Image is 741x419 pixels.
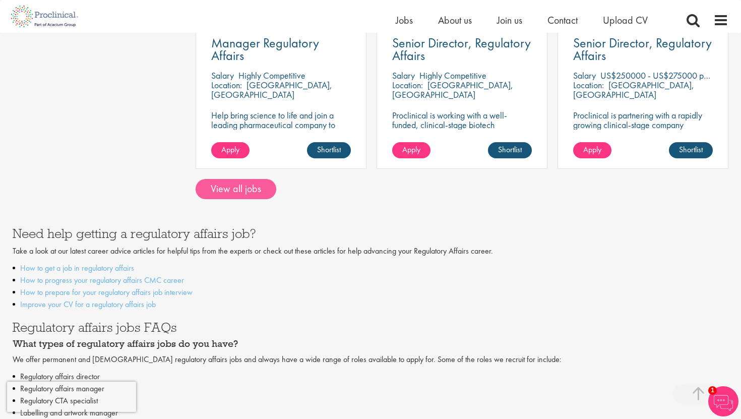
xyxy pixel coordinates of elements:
a: View all jobs [196,179,276,199]
p: [GEOGRAPHIC_DATA], [GEOGRAPHIC_DATA] [211,79,332,100]
a: Apply [392,142,430,158]
span: Location: [573,79,604,91]
span: Senior Director, Regulatory Affairs [573,34,712,64]
li: Regulatory affairs director [13,371,728,383]
span: Salary [211,70,234,81]
li: Labelling and artwork manager [13,407,728,419]
a: Manager Regulatory Affairs [211,37,351,62]
a: Apply [211,142,250,158]
a: How to get a job in regulatory affairs [20,263,134,273]
a: Shortlist [307,142,351,158]
span: Salary [392,70,415,81]
h3: Need help getting a regulatory affairs job? [13,227,728,240]
h3: Regulatory affairs jobs FAQs [13,321,728,334]
a: Jobs [396,14,413,27]
span: Senior Director, Regulatory Affairs [392,34,531,64]
span: Location: [211,79,242,91]
span: Apply [402,144,420,155]
a: Improve your CV for a regulatory affairs job [20,299,156,310]
h4: What types of regulatory affairs jobs do you have? [13,339,728,349]
a: Contact [547,14,578,27]
iframe: reCAPTCHA [7,382,136,412]
a: How to progress your regulatory affairs CMC career [20,275,184,285]
p: US$250000 - US$275000 per annum [600,70,735,81]
span: Apply [221,144,239,155]
p: Highly Competitive [238,70,305,81]
li: Regulatory CTA specialist [13,395,728,407]
p: [GEOGRAPHIC_DATA], [GEOGRAPHIC_DATA] [573,79,694,100]
a: Upload CV [603,14,648,27]
p: Help bring science to life and join a leading pharmaceutical company to play a key role in delive... [211,110,351,158]
p: Proclinical is partnering with a rapidly growing clinical-stage company advancing a high-potentia... [573,110,713,149]
a: Shortlist [669,142,713,158]
a: Shortlist [488,142,532,158]
a: Apply [573,142,611,158]
span: Salary [573,70,596,81]
span: Location: [392,79,423,91]
a: Join us [497,14,522,27]
img: Chatbot [708,386,738,416]
a: Senior Director, Regulatory Affairs [573,37,713,62]
p: Take a look at our latest career advice articles for helpful tips from the experts or check out t... [13,246,728,257]
a: Senior Director, Regulatory Affairs [392,37,532,62]
span: Manager Regulatory Affairs [211,34,319,64]
li: Regulatory affairs manager [13,383,728,395]
span: Apply [583,144,601,155]
p: We offer permanent and [DEMOGRAPHIC_DATA] regulatory affairs jobs and always have a wide range of... [13,354,728,366]
a: About us [438,14,472,27]
p: [GEOGRAPHIC_DATA], [GEOGRAPHIC_DATA] [392,79,513,100]
a: How to prepare for your regulatory affairs job interview [20,287,193,297]
p: Proclinical is working with a well-funded, clinical-stage biotech developing transformative thera... [392,110,532,158]
span: 1 [708,386,717,395]
p: Highly Competitive [419,70,486,81]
